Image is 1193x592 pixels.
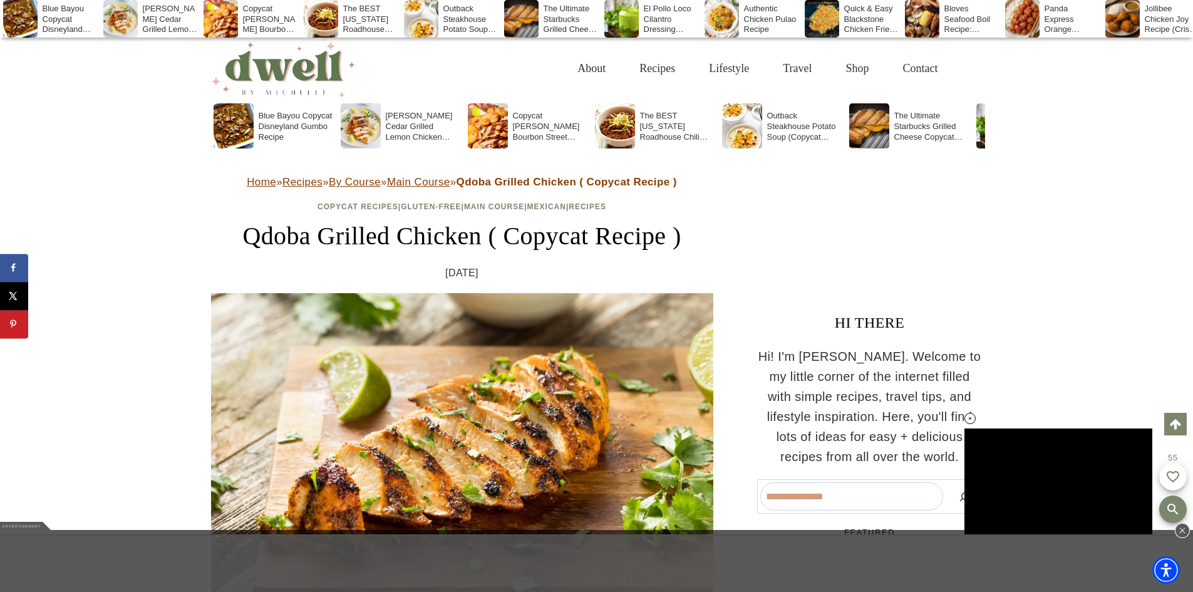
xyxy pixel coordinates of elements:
a: Gluten-Free [401,202,461,211]
a: Main Course [387,176,450,188]
strong: Qdoba Grilled Chicken ( Copycat Recipe ) [457,176,677,188]
h5: FEATURED [757,526,983,539]
img: DWELL by michelle [211,39,355,97]
a: Recipes [622,48,692,89]
a: Recipes [282,176,323,188]
span: » » » » [247,176,677,188]
a: Home [247,176,276,188]
div: Accessibility Menu [1152,556,1180,584]
a: Copycat Recipes [318,202,398,211]
h1: Qdoba Grilled Chicken ( Copycat Recipe ) [211,217,713,255]
text: ADVERTISEMENT [3,524,41,528]
a: Recipes [569,202,606,211]
p: Hi! I'm [PERSON_NAME]. Welcome to my little corner of the internet filled with simple recipes, tr... [757,346,983,467]
a: About [560,48,622,89]
a: Shop [829,48,886,89]
a: Scroll to top [1164,413,1187,435]
a: Lifestyle [692,48,766,89]
h3: HI THERE [757,311,983,334]
span: | | | | [318,202,606,211]
a: Travel [766,48,829,89]
a: Main Course [464,202,524,211]
time: [DATE] [445,265,478,281]
a: Contact [886,48,955,89]
a: Mexican [527,202,566,211]
nav: Primary Navigation [560,48,954,89]
a: By Course [329,176,381,188]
